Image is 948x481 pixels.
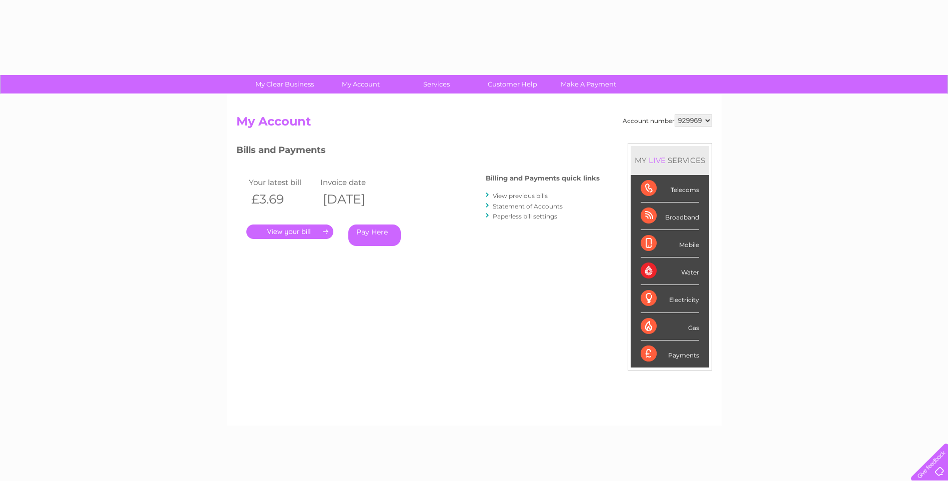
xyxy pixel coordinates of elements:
[246,224,333,239] a: .
[486,174,600,182] h4: Billing and Payments quick links
[395,75,478,93] a: Services
[631,146,709,174] div: MY SERVICES
[641,313,699,340] div: Gas
[318,175,390,189] td: Invoice date
[246,189,318,209] th: £3.69
[493,192,548,199] a: View previous bills
[236,114,712,133] h2: My Account
[641,285,699,312] div: Electricity
[641,175,699,202] div: Telecoms
[641,257,699,285] div: Water
[623,114,712,126] div: Account number
[318,189,390,209] th: [DATE]
[547,75,630,93] a: Make A Payment
[493,202,563,210] a: Statement of Accounts
[641,202,699,230] div: Broadband
[319,75,402,93] a: My Account
[471,75,554,93] a: Customer Help
[246,175,318,189] td: Your latest bill
[641,230,699,257] div: Mobile
[348,224,401,246] a: Pay Here
[236,143,600,160] h3: Bills and Payments
[243,75,326,93] a: My Clear Business
[647,155,668,165] div: LIVE
[493,212,557,220] a: Paperless bill settings
[641,340,699,367] div: Payments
